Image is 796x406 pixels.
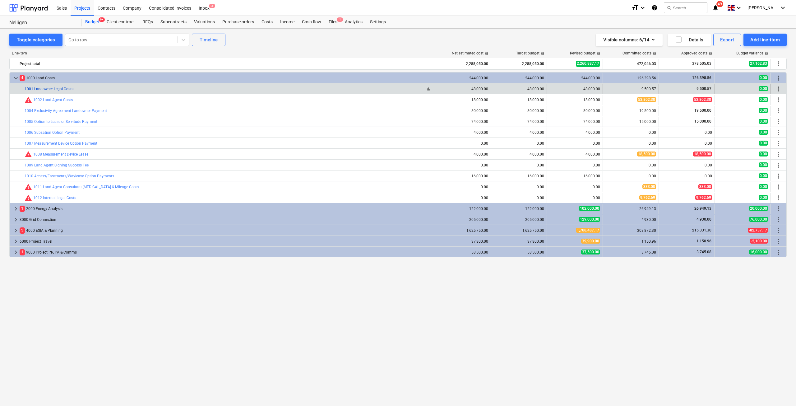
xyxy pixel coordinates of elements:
[493,207,544,211] div: 122,000.00
[749,217,768,222] span: 76,000.00
[605,87,656,91] div: 9,500.57
[743,34,787,46] button: Add line-item
[596,34,663,46] button: Visible columns:6/14
[20,236,432,246] div: 6000 Project Travel
[775,74,782,82] span: More actions
[632,4,639,12] i: format_size
[549,141,600,146] div: 0.00
[637,152,656,156] span: 18,500.00
[25,141,97,146] a: 1007 Measurement Device Option Payment
[437,87,488,91] div: 48,000.00
[775,140,782,147] span: More actions
[579,217,600,222] span: 129,000.00
[605,250,656,254] div: 3,745.08
[775,60,782,68] span: More actions
[33,152,88,156] a: 1008 Measurement Device Lease
[605,228,656,233] div: 308,872.30
[493,163,544,167] div: 0.00
[493,109,544,113] div: 80,000.00
[759,86,768,91] span: 0.00
[219,16,258,28] a: Purchase orders
[775,129,782,136] span: More actions
[25,96,32,104] span: Committed costs exceed revised budget
[675,36,703,44] div: Details
[493,141,544,146] div: 0.00
[605,217,656,222] div: 4,930.00
[651,4,658,12] i: Knowledge base
[775,249,782,256] span: More actions
[325,16,341,28] div: Files
[759,173,768,178] span: 0.00
[437,130,488,135] div: 4,000.00
[749,206,768,211] span: 20,000.00
[605,141,656,146] div: 0.00
[493,152,544,156] div: 4,000.00
[581,239,600,244] span: 39,900.00
[298,16,325,28] a: Cash flow
[12,238,20,245] span: keyboard_arrow_right
[759,162,768,167] span: 0.00
[493,228,544,233] div: 1,625,750.00
[484,52,488,55] span: help
[681,51,712,55] div: Approved costs
[20,73,432,83] div: 1000 Land Costs
[749,250,768,254] span: 16,000.00
[716,1,723,7] span: 49
[712,4,719,12] i: notifications
[605,59,656,69] div: 472,046.03
[437,185,488,189] div: 0.00
[775,183,782,191] span: More actions
[696,86,712,91] span: 9,500.57
[595,52,600,55] span: help
[20,59,432,69] div: Project total
[366,16,390,28] a: Settings
[775,194,782,202] span: More actions
[9,34,62,46] button: Toggle categories
[33,185,139,189] a: 1011 Land Agent Consultant [MEDICAL_DATA] & Mileage Costs
[775,96,782,104] span: More actions
[720,36,734,44] div: Export
[549,98,600,102] div: 18,000.00
[694,119,712,124] span: 15,000.00
[33,98,73,102] a: 1002 Land Agent Costs
[200,36,218,44] div: Timeline
[775,227,782,234] span: More actions
[775,216,782,223] span: More actions
[576,61,600,67] span: 2,260,887.17
[549,196,600,200] div: 0.00
[437,217,488,222] div: 205,000.00
[713,34,741,46] button: Export
[775,85,782,93] span: More actions
[576,228,600,233] span: 1,708,487.17
[759,184,768,189] span: 0.00
[9,20,74,26] div: Nelligen
[17,36,55,44] div: Toggle categories
[692,61,712,66] span: 378,505.03
[605,174,656,178] div: 0.00
[20,247,432,257] div: 9000 Project PR, PA & Comms
[664,2,707,13] button: Search
[581,250,600,254] span: 37,500.00
[20,206,25,212] span: 1
[759,152,768,156] span: 0.00
[258,16,276,28] a: Costs
[694,206,712,211] span: 26,949.13
[25,183,32,191] span: Committed costs exceed revised budget
[493,59,544,69] div: 2,288,050.00
[493,76,544,80] div: 244,000.00
[694,108,712,113] span: 19,500.00
[549,119,600,124] div: 74,000.00
[695,195,712,200] span: 9,762.69
[696,250,712,254] span: 3,745.08
[20,215,432,225] div: 3000 Grid Connection
[516,51,544,55] div: Target budget
[693,152,712,156] span: 18,500.00
[81,16,103,28] a: Budget9+
[276,16,298,28] a: Income
[25,130,80,135] a: 1006 Subsation Option Payment
[750,239,768,244] span: -2,100.00
[493,87,544,91] div: 48,000.00
[549,76,600,80] div: 244,000.00
[642,184,656,189] span: 333.00
[696,217,712,222] span: 4,930.00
